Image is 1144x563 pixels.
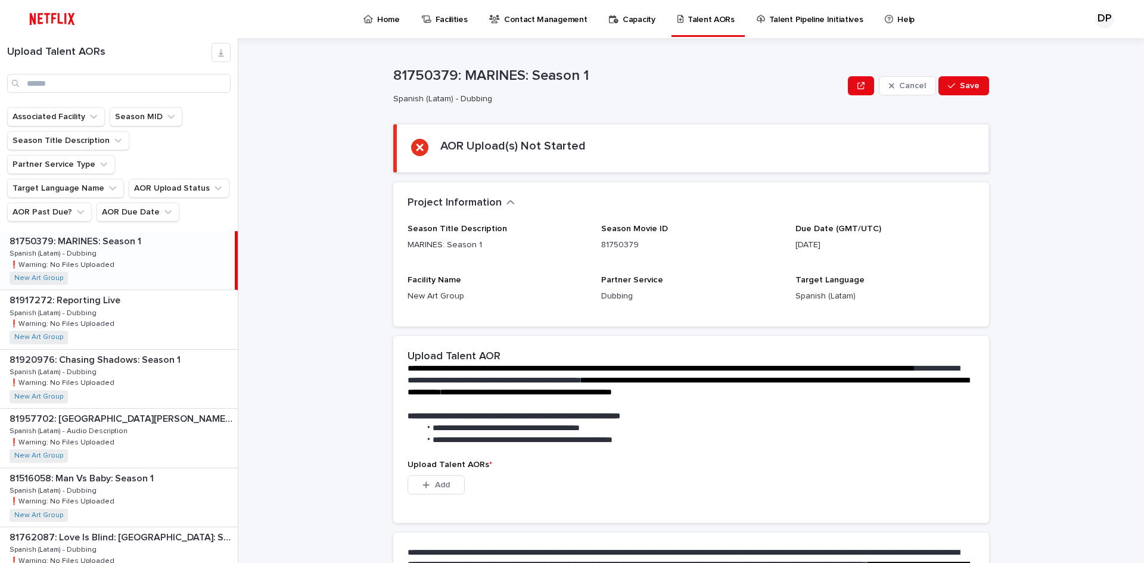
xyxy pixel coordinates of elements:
p: ❗️Warning: No Files Uploaded [10,318,117,328]
a: New Art Group [14,511,63,520]
p: [DATE] [795,239,975,251]
p: Spanish (Latam) - Dubbing [10,366,99,377]
span: Target Language [795,276,865,284]
button: AOR Upload Status [129,179,229,198]
button: Season Title Description [7,131,129,150]
button: Add [408,475,465,494]
p: 81750379: MARINES: Season 1 [10,234,144,247]
button: Partner Service Type [7,155,115,174]
input: Search [7,74,231,93]
span: Due Date (GMT/UTC) [795,225,881,233]
a: New Art Group [14,274,63,282]
p: ❗️Warning: No Files Uploaded [10,259,117,269]
p: Spanish (Latam) - Dubbing [10,484,99,495]
h2: Upload Talent AOR [408,350,500,363]
h2: AOR Upload(s) Not Started [440,139,586,153]
p: 81957702: [GEOGRAPHIC_DATA][PERSON_NAME] (aka I'm not [PERSON_NAME]) [10,411,235,425]
p: 81762087: Love Is Blind: [GEOGRAPHIC_DATA]: Season 2 [10,530,235,543]
h2: Project Information [408,197,502,210]
a: New Art Group [14,393,63,401]
p: Spanish (Latam) - Dubbing [10,543,99,554]
a: New Art Group [14,452,63,460]
p: Spanish (Latam) - Dubbing [10,247,99,258]
span: Partner Service [601,276,663,284]
span: Facility Name [408,276,461,284]
button: Cancel [879,76,936,95]
button: AOR Due Date [97,203,179,222]
p: ❗️Warning: No Files Uploaded [10,495,117,506]
p: ❗️Warning: No Files Uploaded [10,436,117,447]
button: Save [938,76,989,95]
h1: Upload Talent AORs [7,46,212,59]
button: Target Language Name [7,179,124,198]
button: Season MID [110,107,182,126]
p: Spanish (Latam) - Dubbing [393,94,838,104]
p: MARINES: Season 1 [408,239,587,251]
span: Season Movie ID [601,225,668,233]
button: Associated Facility [7,107,105,126]
p: ❗️Warning: No Files Uploaded [10,377,117,387]
button: Project Information [408,197,515,210]
p: 81750379: MARINES: Season 1 [393,67,843,85]
span: Season Title Description [408,225,507,233]
button: AOR Past Due? [7,203,92,222]
p: 81917272: Reporting Live [10,293,123,306]
a: New Art Group [14,333,63,341]
p: Dubbing [601,290,781,303]
img: ifQbXi3ZQGMSEF7WDB7W [24,7,80,31]
p: 81920976: Chasing Shadows: Season 1 [10,352,183,366]
p: New Art Group [408,290,587,303]
span: Save [960,82,980,90]
p: Spanish (Latam) - Audio Description [10,425,130,436]
p: Spanish (Latam) [795,290,975,303]
p: Spanish (Latam) - Dubbing [10,307,99,318]
span: Add [435,481,450,489]
p: 81750379 [601,239,781,251]
span: Upload Talent AORs [408,461,492,469]
p: 81516058: Man Vs Baby: Season 1 [10,471,156,484]
div: DP [1095,10,1114,29]
span: Cancel [899,82,926,90]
